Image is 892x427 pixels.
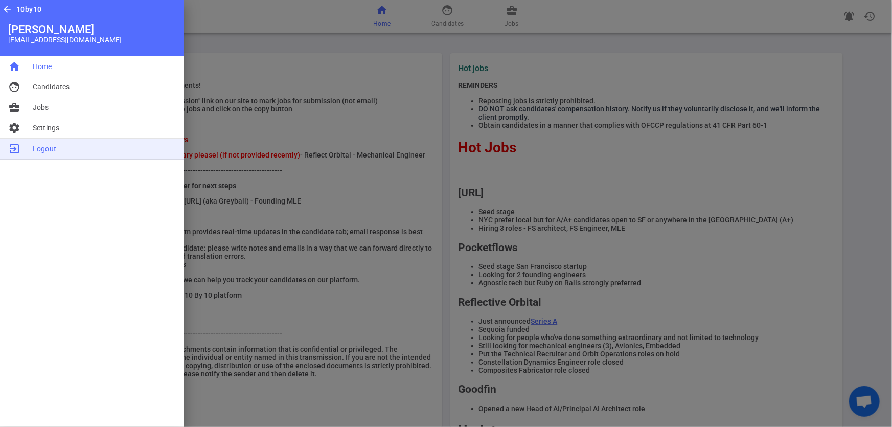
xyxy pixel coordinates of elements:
span: Home [33,61,52,72]
span: arrow_back [2,4,12,14]
span: business_center [8,101,20,114]
span: Candidates [33,82,70,92]
div: [PERSON_NAME] [8,23,176,36]
span: exit_to_app [8,143,20,155]
div: [EMAIL_ADDRESS][DOMAIN_NAME] [8,36,176,44]
span: Settings [33,123,59,133]
span: settings [8,122,20,134]
span: home [8,60,20,73]
span: Jobs [33,102,49,113]
span: Logout [33,144,56,154]
span: face [8,81,20,93]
